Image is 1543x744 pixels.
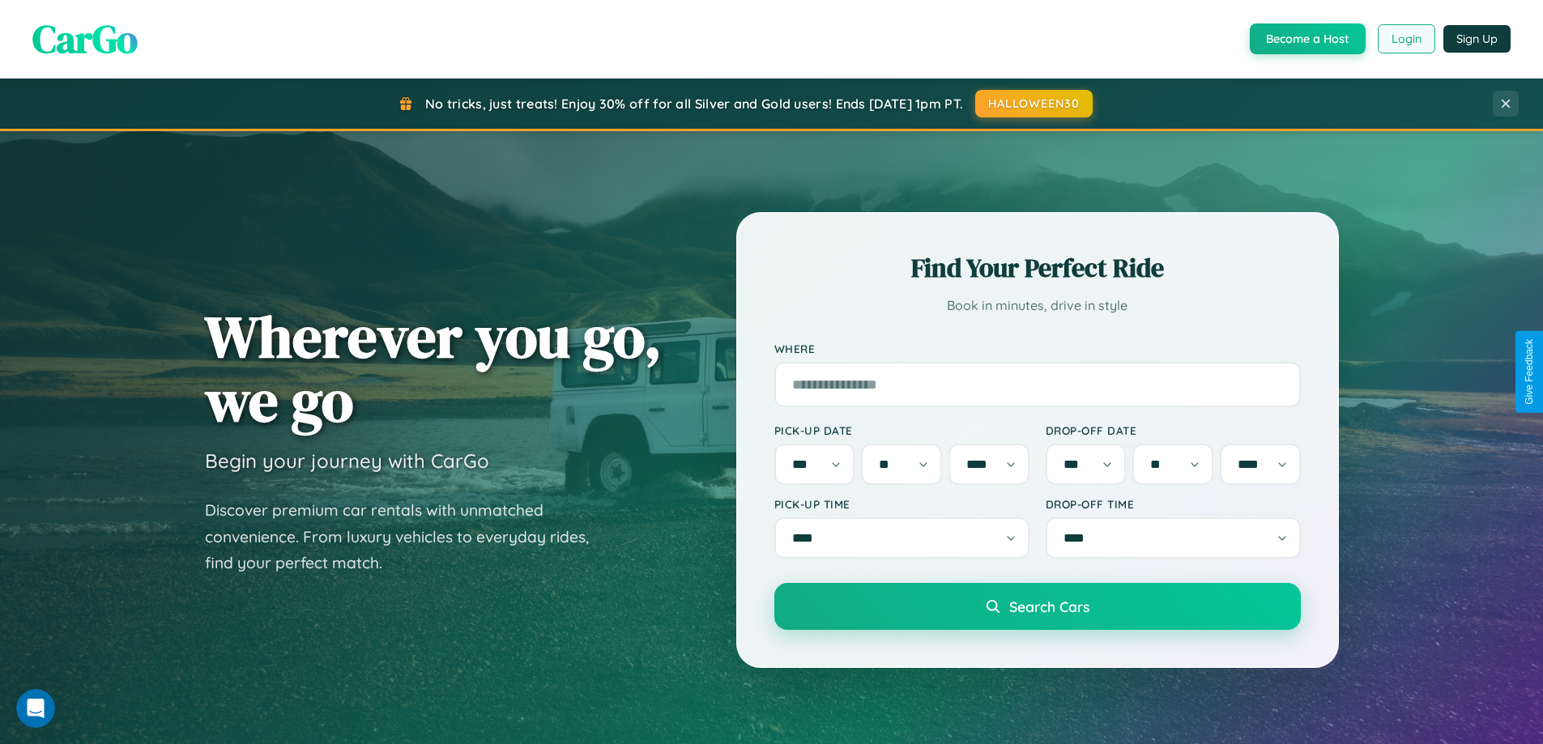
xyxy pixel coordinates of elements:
[1046,497,1301,511] label: Drop-off Time
[205,449,489,473] h3: Begin your journey with CarGo
[774,294,1301,317] p: Book in minutes, drive in style
[205,497,610,576] p: Discover premium car rentals with unmatched convenience. From luxury vehicles to everyday rides, ...
[425,96,963,112] span: No tricks, just treats! Enjoy 30% off for all Silver and Gold users! Ends [DATE] 1pm PT.
[774,423,1029,437] label: Pick-up Date
[32,12,138,66] span: CarGo
[16,689,55,728] iframe: Intercom live chat
[774,583,1301,630] button: Search Cars
[774,342,1301,355] label: Where
[1046,423,1301,437] label: Drop-off Date
[1443,25,1511,53] button: Sign Up
[774,250,1301,286] h2: Find Your Perfect Ride
[1250,23,1366,54] button: Become a Host
[205,304,662,432] h1: Wherever you go, we go
[1378,24,1435,53] button: Login
[975,90,1093,117] button: HALLOWEEN30
[1009,597,1089,615] span: Search Cars
[774,497,1029,511] label: Pick-up Time
[1524,339,1535,405] div: Give Feedback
